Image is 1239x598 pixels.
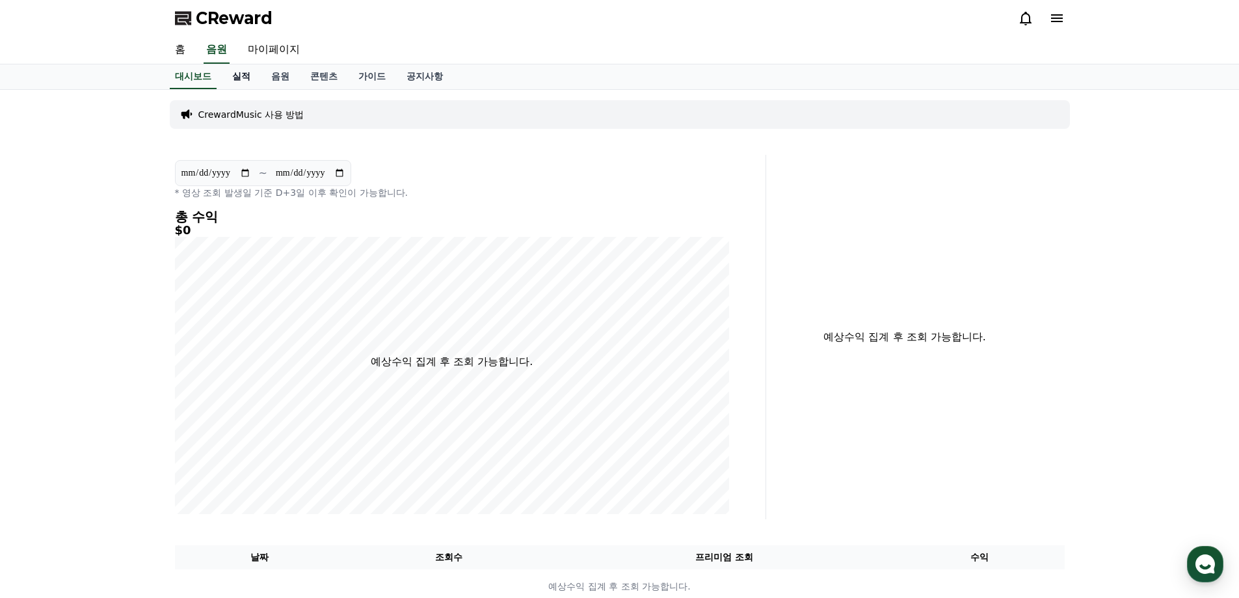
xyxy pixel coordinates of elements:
[348,64,396,89] a: 가이드
[86,413,168,445] a: 대화
[222,64,261,89] a: 실적
[175,186,729,199] p: * 영상 조회 발생일 기준 D+3일 이후 확인이 가능합니다.
[168,413,250,445] a: 설정
[198,108,304,121] a: CrewardMusic 사용 방법
[259,165,267,181] p: ~
[175,210,729,224] h4: 총 수익
[165,36,196,64] a: 홈
[895,545,1065,569] th: 수익
[777,329,1033,345] p: 예상수익 집계 후 조회 가능합니다.
[237,36,310,64] a: 마이페이지
[300,64,348,89] a: 콘텐츠
[371,354,533,370] p: 예상수익 집계 후 조회 가능합니다.
[196,8,273,29] span: CReward
[204,36,230,64] a: 음원
[41,432,49,442] span: 홈
[396,64,453,89] a: 공지사항
[261,64,300,89] a: 음원
[170,64,217,89] a: 대시보드
[175,545,345,569] th: 날짜
[175,224,729,237] h5: $0
[175,8,273,29] a: CReward
[4,413,86,445] a: 홈
[176,580,1064,593] p: 예상수익 집계 후 조회 가능합니다.
[119,433,135,443] span: 대화
[553,545,895,569] th: 프리미엄 조회
[201,432,217,442] span: 설정
[344,545,553,569] th: 조회수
